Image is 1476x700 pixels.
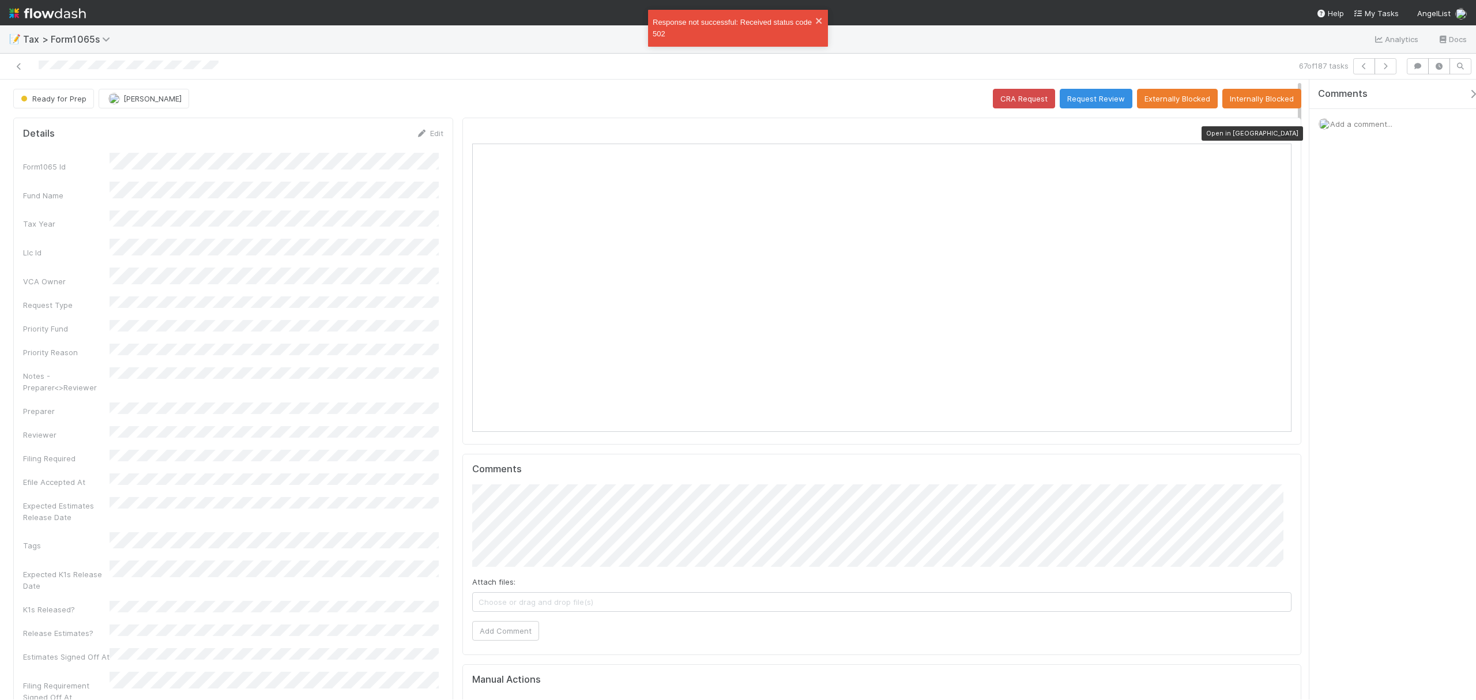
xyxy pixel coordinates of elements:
[23,429,110,441] div: Reviewer
[1222,89,1301,108] button: Internally Blocked
[23,190,110,201] div: Fund Name
[23,651,110,663] div: Estimates Signed Off At
[1417,9,1451,18] span: AngelList
[1137,89,1218,108] button: Externally Blocked
[23,540,110,551] div: Tags
[9,3,86,23] img: logo-inverted-e16ddd16eac7371096b0.svg
[23,476,110,488] div: Efile Accepted At
[472,674,541,686] h5: Manual Actions
[1455,8,1467,20] img: avatar_d45d11ee-0024-4901-936f-9df0a9cc3b4e.png
[1353,7,1399,19] a: My Tasks
[1060,89,1132,108] button: Request Review
[472,576,515,588] label: Attach files:
[815,14,823,26] button: close
[9,34,21,44] span: 📝
[993,89,1055,108] button: CRA Request
[23,247,110,258] div: Llc Id
[1316,7,1344,19] div: Help
[23,569,110,592] div: Expected K1s Release Date
[23,33,116,45] span: Tax > Form1065s
[23,500,110,523] div: Expected Estimates Release Date
[23,604,110,615] div: K1s Released?
[23,370,110,393] div: Notes - Preparer<>Reviewer
[473,593,1291,611] span: Choose or drag and drop file(s)
[1318,88,1368,100] span: Comments
[23,128,55,140] h5: Details
[23,218,110,229] div: Tax Year
[23,299,110,311] div: Request Type
[108,93,120,104] img: avatar_d45d11ee-0024-4901-936f-9df0a9cc3b4e.png
[416,129,443,138] a: Edit
[123,94,182,103] span: [PERSON_NAME]
[472,464,1291,475] h5: Comments
[1330,119,1392,129] span: Add a comment...
[23,161,110,172] div: Form1065 Id
[99,89,189,108] button: [PERSON_NAME]
[472,621,539,641] button: Add Comment
[23,453,110,464] div: Filing Required
[1319,118,1330,130] img: avatar_d45d11ee-0024-4901-936f-9df0a9cc3b4e.png
[23,405,110,417] div: Preparer
[653,17,815,40] div: Response not successful: Received status code 502
[23,627,110,639] div: Release Estimates?
[1353,9,1399,18] span: My Tasks
[1299,60,1349,71] span: 67 of 187 tasks
[1437,32,1467,46] a: Docs
[23,276,110,287] div: VCA Owner
[23,347,110,358] div: Priority Reason
[1373,32,1419,46] a: Analytics
[23,323,110,334] div: Priority Fund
